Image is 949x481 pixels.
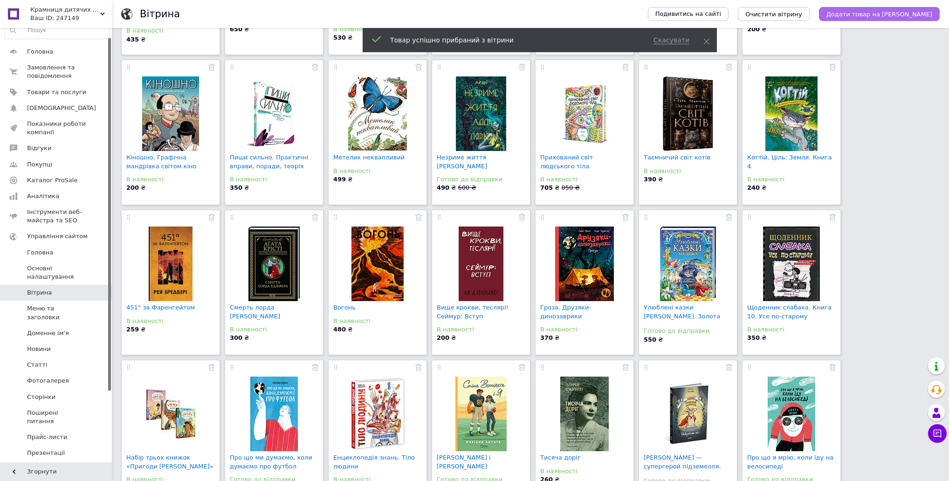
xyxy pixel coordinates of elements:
[540,334,553,341] b: 370
[27,329,69,337] span: Доменне ім'я
[27,120,86,137] span: Показники роботи компанії
[747,334,760,341] b: 350
[644,336,732,344] div: ₴
[540,175,629,184] div: В наявності
[27,208,86,225] span: Інструменти веб-майстра та SEO
[27,449,65,457] span: Презентації
[348,77,407,151] img: Метелик неквапливий
[27,88,86,96] span: Товари та послуги
[747,26,760,33] b: 200
[208,63,215,70] a: Прибрати з вітрини
[27,377,69,385] span: Фотогалерея
[644,176,656,183] b: 390
[747,175,836,184] div: В наявності
[540,467,629,475] div: В наявності
[351,227,404,301] img: Вогонь
[126,27,215,35] div: В наявності
[140,8,180,20] h1: Вітрина
[745,11,802,18] span: Очистити вітрину
[230,334,242,341] b: 300
[437,175,525,184] div: Готово до відправки
[247,76,302,151] img: Пиши сильно. Практичні вправи, поради, теорія
[540,304,591,319] a: Гроза. Друзяки-динозаврики
[149,227,193,301] img: 451° за Фаренгейтом
[622,63,629,70] a: Прибрати з вітрини
[312,363,318,370] a: Прибрати з вітрини
[747,184,760,191] b: 240
[27,176,77,185] span: Каталог ProSale
[747,454,833,469] a: Про що я мрію, коли їду на велосипеді
[540,334,629,342] div: ₴
[747,304,832,319] a: Щоденник слабака. Книга 10. Усе по-старому
[230,454,312,469] a: Про що ми думаємо, коли думаємо про футбол
[726,63,732,70] a: Прибрати з вітрини
[648,7,729,21] a: Подивитись на сайті
[27,433,67,441] span: Прайс-листи
[333,176,346,183] b: 499
[333,34,422,42] div: ₴
[747,184,836,192] div: ₴
[456,76,506,151] img: Незриме життя Адді Лярю
[437,454,491,469] a: [PERSON_NAME] і [PERSON_NAME]
[230,304,280,319] a: Смерть лорда [PERSON_NAME]
[437,184,458,191] span: ₴
[644,154,710,161] a: Таємничий світ котів
[738,7,809,21] button: Очистити вітрину
[27,409,86,426] span: Поширені питання
[312,213,318,220] a: Прибрати з вітрини
[437,334,449,341] b: 200
[27,144,51,152] span: Відгуки
[829,63,836,70] a: Прибрати з вітрини
[519,363,525,370] a: Прибрати з вітрини
[126,304,195,311] a: 451° за Фаренгейтом
[644,327,732,335] div: Готово до відправки
[415,63,422,70] a: Прибрати з вітрини
[27,264,86,281] span: Основні налаштування
[126,184,215,192] div: ₴
[555,227,614,301] img: Гроза. Друзяки-динозаврики
[333,34,346,41] b: 530
[458,184,476,191] span: 600 ₴
[349,377,406,451] img: Енциклопедія знань. Тіло людини
[27,192,59,200] span: Аналітика
[27,248,53,257] span: Головна
[126,317,215,325] div: В наявності
[653,36,689,44] span: Скасувати
[540,154,593,169] a: Прихований світ людського тіла
[519,213,525,220] a: Прибрати з вітрини
[459,227,504,301] img: Вище крокви, теслярі! Сеймур: Вступ
[126,326,139,333] b: 259
[540,454,581,461] a: Тисяча доріг
[928,424,947,443] button: Чат з покупцем
[27,289,52,297] span: Вітрина
[726,213,732,220] a: Прибрати з вітрини
[126,175,215,184] div: В наявності
[126,454,213,469] a: Набір трьох книжок «Пригоди [PERSON_NAME]»
[230,184,242,191] b: 350
[333,326,346,333] b: 480
[765,76,818,151] img: Когтій. Ціль: Земля. Книга 4
[230,26,242,33] b: 650
[415,363,422,370] a: Прибрати з вітрини
[333,317,422,325] div: В наявності
[726,363,732,370] a: Прибрати з вітрини
[27,393,55,401] span: Сторінки
[126,184,139,191] b: 200
[126,35,215,44] div: ₴
[455,377,507,451] img: Стіна Вінніпеґа і Я
[126,36,139,43] b: 435
[390,35,642,45] div: Товар успішно прибраний з вітрини
[519,63,525,70] a: Прибрати з вітрини
[5,22,110,39] input: Пошук
[312,63,318,70] a: Прибрати з вітрини
[437,334,525,342] div: ₴
[230,334,318,342] div: ₴
[644,167,732,175] div: В наявності
[126,325,215,334] div: ₴
[644,304,720,328] a: Улюблені казки [PERSON_NAME]. Золота колекція
[663,76,713,151] img: Таємничий світ котів
[27,160,52,169] span: Покупці
[333,175,422,184] div: ₴
[230,175,318,184] div: В наявності
[540,184,561,191] span: ₴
